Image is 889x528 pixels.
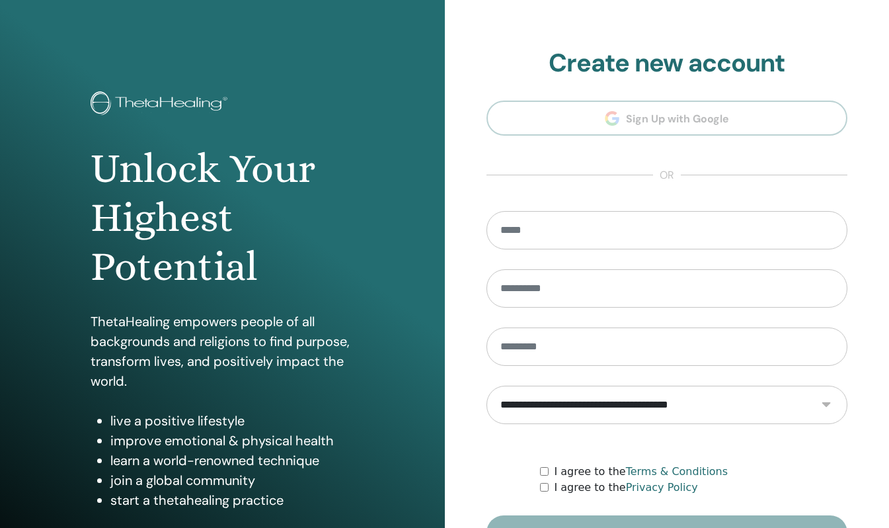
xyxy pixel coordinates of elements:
li: live a positive lifestyle [110,411,354,431]
li: start a thetahealing practice [110,490,354,510]
label: I agree to the [554,464,728,480]
li: improve emotional & physical health [110,431,354,451]
h1: Unlock Your Highest Potential [91,144,354,292]
a: Privacy Policy [626,481,698,494]
a: Terms & Conditions [626,465,728,478]
span: or [653,167,681,183]
li: learn a world-renowned technique [110,451,354,470]
label: I agree to the [554,480,697,496]
li: join a global community [110,470,354,490]
p: ThetaHealing empowers people of all backgrounds and religions to find purpose, transform lives, a... [91,312,354,391]
h2: Create new account [486,48,848,79]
